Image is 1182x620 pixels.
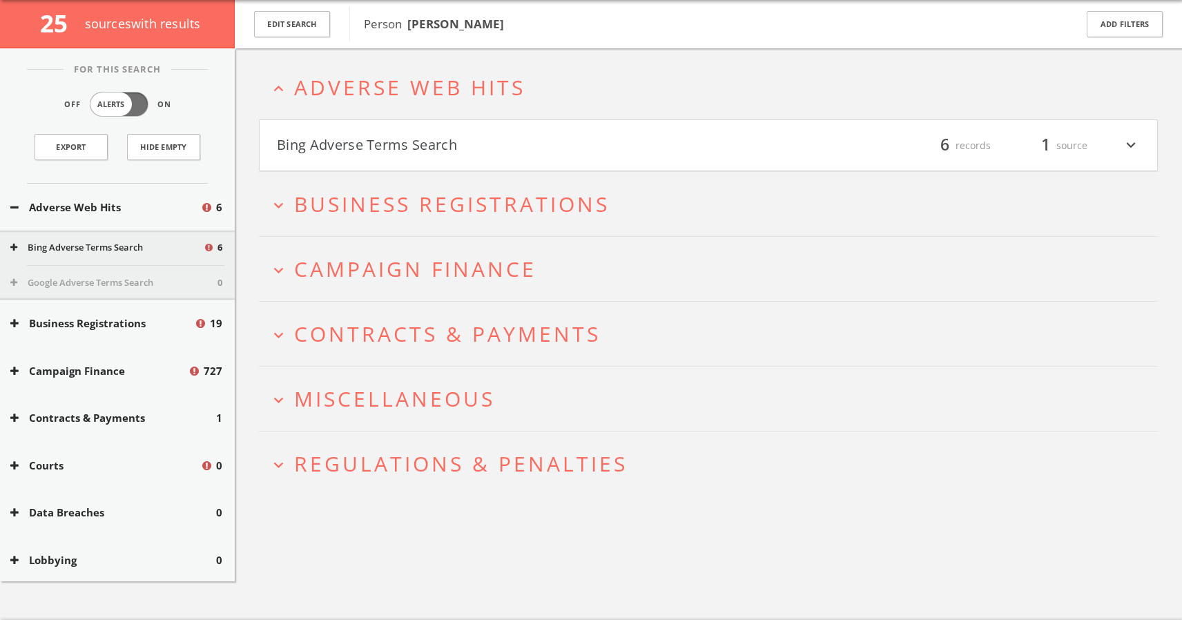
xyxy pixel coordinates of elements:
[254,11,330,38] button: Edit Search
[269,452,1158,475] button: expand_moreRegulations & Penalties
[269,261,288,280] i: expand_more
[40,7,79,39] span: 25
[269,326,288,345] i: expand_more
[64,99,81,110] span: Off
[294,190,610,218] span: Business Registrations
[364,16,504,32] span: Person
[269,196,288,215] i: expand_more
[269,456,288,474] i: expand_more
[908,134,991,157] div: records
[217,276,222,290] span: 0
[269,193,1158,215] button: expand_moreBusiness Registrations
[294,385,495,413] span: Miscellaneous
[204,363,222,379] span: 727
[10,505,216,521] button: Data Breaches
[216,458,222,474] span: 0
[269,391,288,409] i: expand_more
[10,316,194,331] button: Business Registrations
[269,258,1158,280] button: expand_moreCampaign Finance
[35,134,108,160] a: Export
[1005,134,1087,157] div: source
[10,410,216,426] button: Contracts & Payments
[294,320,601,348] span: Contracts & Payments
[216,410,222,426] span: 1
[269,76,1158,99] button: expand_lessAdverse Web Hits
[10,552,216,568] button: Lobbying
[127,134,200,160] button: Hide Empty
[269,387,1158,410] button: expand_moreMiscellaneous
[407,16,504,32] b: [PERSON_NAME]
[277,134,708,157] button: Bing Adverse Terms Search
[85,15,201,32] span: source s with results
[216,200,222,215] span: 6
[269,79,288,98] i: expand_less
[216,505,222,521] span: 0
[1122,134,1140,157] i: expand_more
[294,73,525,101] span: Adverse Web Hits
[217,241,222,255] span: 6
[10,276,217,290] button: Google Adverse Terms Search
[216,552,222,568] span: 0
[1087,11,1163,38] button: Add Filters
[10,458,200,474] button: Courts
[10,363,188,379] button: Campaign Finance
[210,316,222,331] span: 19
[10,241,203,255] button: Bing Adverse Terms Search
[1035,133,1056,157] span: 1
[64,63,171,77] span: For This Search
[934,133,956,157] span: 6
[10,200,200,215] button: Adverse Web Hits
[294,255,536,283] span: Campaign Finance
[294,449,628,478] span: Regulations & Penalties
[157,99,171,110] span: On
[269,322,1158,345] button: expand_moreContracts & Payments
